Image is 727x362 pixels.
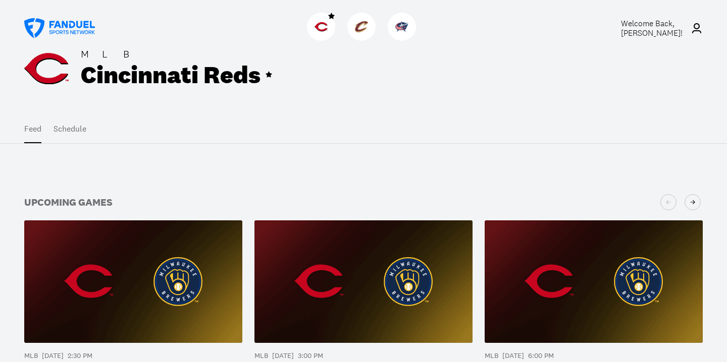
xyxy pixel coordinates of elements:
[272,351,294,361] div: [DATE]
[502,351,524,361] div: [DATE]
[42,351,64,361] div: [DATE]
[24,18,95,38] a: FanDuel Sports Network
[68,351,92,361] div: 2:30 PM
[24,351,38,361] div: MLB
[601,19,703,38] a: Welcome Back,[PERSON_NAME]!
[315,20,328,33] img: Reds
[24,46,69,91] img: CINCINNATI REDS team logo
[298,351,323,361] div: 3:00 PM
[528,351,554,361] div: 6:00 PM
[388,33,420,43] a: Blue JacketsBlue Jackets
[395,20,408,33] img: Blue Jackets
[485,351,498,361] div: MLB
[621,18,683,38] span: Welcome Back, [PERSON_NAME] !
[24,197,113,207] div: Upcoming Games
[254,351,268,361] div: MLB
[347,33,380,43] a: CavaliersCavaliers
[355,20,368,33] img: Cavaliers
[81,60,261,89] div: Cincinnati Reds
[307,33,339,43] a: RedsReds
[24,115,41,143] button: Feed
[81,48,273,60] div: MLB
[54,115,86,143] button: Schedule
